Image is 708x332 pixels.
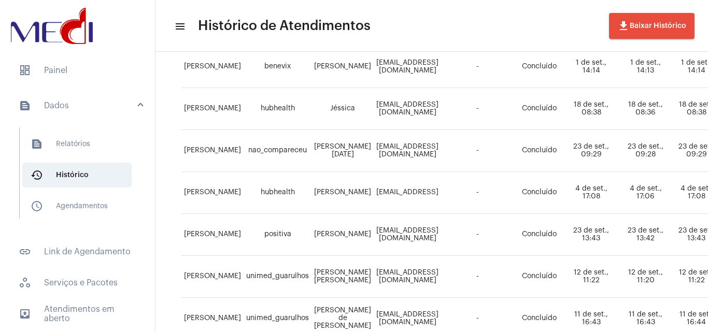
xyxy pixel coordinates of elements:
span: unimed_guarulhos [246,314,309,322]
td: 18 de set., 08:36 [618,88,673,130]
span: sidenav icon [19,64,31,77]
td: [PERSON_NAME][DATE] [311,130,374,172]
td: [EMAIL_ADDRESS][DOMAIN_NAME] [374,130,441,172]
td: [PERSON_NAME] [181,256,244,298]
td: - [441,214,514,256]
td: - [441,256,514,298]
span: positiva [264,230,291,238]
td: 1 de set., 14:14 [564,46,618,88]
span: hubhealth [261,189,295,196]
mat-icon: file_download [617,20,630,32]
mat-icon: sidenav icon [31,200,43,212]
img: d3a1b5fa-500b-b90f-5a1c-719c20e9830b.png [8,5,95,47]
span: Agendamentos [22,194,132,219]
td: [PERSON_NAME] [181,88,244,130]
button: Baixar Histórico [609,13,695,39]
td: Concluído [514,88,564,130]
td: - [441,46,514,88]
mat-expansion-panel-header: sidenav iconDados [6,89,155,122]
td: Jéssica [311,88,374,130]
td: 18 de set., 08:38 [564,88,618,130]
td: 12 de set., 11:22 [564,256,618,298]
td: [PERSON_NAME] [311,46,374,88]
mat-icon: sidenav icon [31,138,43,150]
td: 12 de set., 11:20 [618,256,673,298]
td: Concluído [514,256,564,298]
td: - [441,130,514,172]
td: 23 de set., 09:29 [564,130,618,172]
td: [PERSON_NAME] [181,172,244,214]
td: [EMAIL_ADDRESS][DOMAIN_NAME] [374,88,441,130]
div: sidenav iconDados [6,122,155,233]
span: hubhealth [261,105,295,112]
td: Concluído [514,46,564,88]
td: [PERSON_NAME] [PERSON_NAME] [311,256,374,298]
mat-icon: sidenav icon [31,169,43,181]
td: 1 de set., 14:13 [618,46,673,88]
td: 23 de set., 13:43 [564,214,618,256]
td: - [441,88,514,130]
td: 4 de set., 17:06 [618,172,673,214]
td: Concluído [514,172,564,214]
span: Serviços e Pacotes [10,270,145,295]
td: 23 de set., 09:28 [618,130,673,172]
td: [EMAIL_ADDRESS][DOMAIN_NAME] [374,256,441,298]
td: [PERSON_NAME] [181,130,244,172]
td: [PERSON_NAME] [311,172,374,214]
span: Histórico [22,163,132,187]
td: - [441,172,514,214]
span: nao_compareceu [248,147,307,154]
span: Baixar Histórico [617,22,686,30]
span: Atendimentos em aberto [10,301,145,326]
td: [PERSON_NAME] [181,214,244,256]
td: 4 de set., 17:08 [564,172,618,214]
span: Histórico de Atendimentos [198,18,371,34]
td: [EMAIL_ADDRESS] [374,172,441,214]
mat-icon: sidenav icon [174,20,185,33]
mat-icon: sidenav icon [19,99,31,112]
span: Relatórios [22,132,132,156]
mat-panel-title: Dados [19,99,138,112]
mat-icon: sidenav icon [19,246,31,258]
span: sidenav icon [19,277,31,289]
td: [PERSON_NAME] [311,214,374,256]
td: Concluído [514,130,564,172]
mat-icon: sidenav icon [19,308,31,320]
td: [PERSON_NAME] [181,46,244,88]
span: unimed_guarulhos [246,272,309,280]
span: Painel [10,58,145,83]
td: [EMAIL_ADDRESS][DOMAIN_NAME] [374,214,441,256]
td: [EMAIL_ADDRESS][DOMAIN_NAME] [374,46,441,88]
span: Link de Agendamento [10,239,145,264]
td: 23 de set., 13:42 [618,214,673,256]
span: benevix [264,63,291,70]
td: Concluído [514,214,564,256]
